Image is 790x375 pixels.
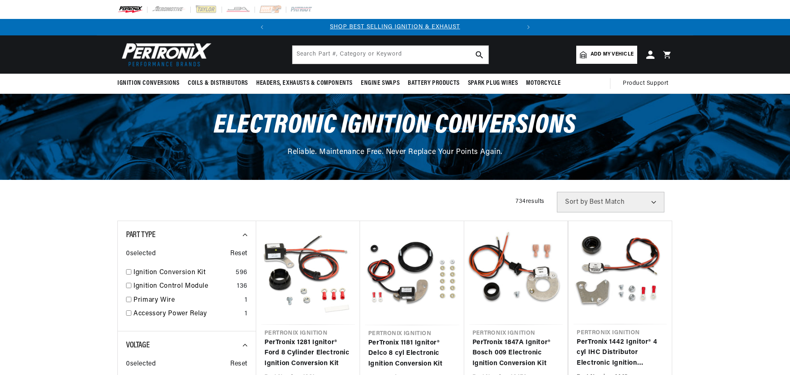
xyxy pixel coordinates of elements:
span: Coils & Distributors [188,79,248,88]
div: 1 [245,309,248,319]
span: Voltage [126,341,150,349]
span: Headers, Exhausts & Components [256,79,353,88]
span: Engine Swaps [361,79,400,88]
div: 596 [236,268,248,278]
a: Add my vehicle [576,46,637,64]
a: Ignition Control Module [133,281,234,292]
span: Sort by [565,199,588,205]
span: Product Support [623,79,668,88]
span: Reliable. Maintenance Free. Never Replace Your Points Again. [287,149,503,156]
span: 734 results [516,198,545,205]
slideshow-component: Translation missing: en.sections.announcements.announcement_bar [97,19,693,35]
div: 1 of 2 [270,23,520,32]
a: PerTronix 1442 Ignitor® 4 cyl IHC Distributor Electronic Ignition Conversion Kit [577,337,664,369]
span: 0 selected [126,249,156,259]
summary: Coils & Distributors [184,74,252,93]
summary: Spark Plug Wires [464,74,522,93]
select: Sort by [557,192,664,212]
div: 136 [237,281,248,292]
a: SHOP BEST SELLING IGNITION & EXHAUST [330,24,460,30]
button: search button [470,46,488,64]
span: 0 selected [126,359,156,370]
a: PerTronix 1281 Ignitor® Ford 8 Cylinder Electronic Ignition Conversion Kit [264,338,352,369]
a: PerTronix 1181 Ignitor® Delco 8 cyl Electronic Ignition Conversion Kit [368,338,456,370]
button: Translation missing: en.sections.announcements.next_announcement [520,19,537,35]
span: Part Type [126,231,155,239]
span: Ignition Conversions [117,79,180,88]
a: Accessory Power Relay [133,309,241,319]
summary: Motorcycle [522,74,565,93]
span: Reset [230,359,248,370]
span: Add my vehicle [591,51,633,58]
summary: Headers, Exhausts & Components [252,74,357,93]
input: Search Part #, Category or Keyword [292,46,488,64]
span: Reset [230,249,248,259]
summary: Battery Products [404,74,464,93]
summary: Ignition Conversions [117,74,184,93]
button: Translation missing: en.sections.announcements.previous_announcement [254,19,270,35]
a: PerTronix 1847A Ignitor® Bosch 009 Electronic Ignition Conversion Kit [472,338,560,369]
summary: Product Support [623,74,673,93]
a: Primary Wire [133,295,241,306]
div: Announcement [270,23,520,32]
span: Motorcycle [526,79,561,88]
span: Battery Products [408,79,460,88]
span: Spark Plug Wires [468,79,518,88]
a: Ignition Conversion Kit [133,268,232,278]
div: 1 [245,295,248,306]
span: Electronic Ignition Conversions [214,112,576,139]
summary: Engine Swaps [357,74,404,93]
img: Pertronix [117,40,212,69]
